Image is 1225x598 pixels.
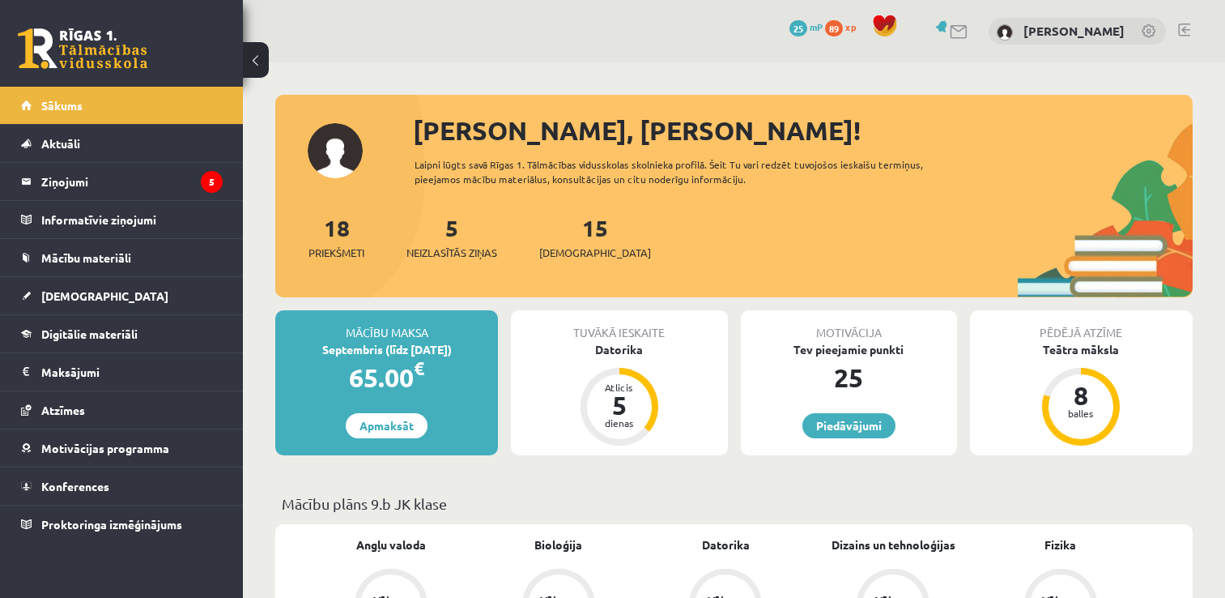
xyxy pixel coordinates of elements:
div: Atlicis [595,382,644,392]
a: Datorika [702,536,750,553]
div: dienas [595,418,644,428]
div: Laipni lūgts savā Rīgas 1. Tālmācības vidusskolas skolnieka profilā. Šeit Tu vari redzēt tuvojošo... [415,157,965,186]
span: € [414,357,424,380]
a: Informatīvie ziņojumi [21,201,223,238]
div: Teātra māksla [970,341,1193,358]
div: balles [1057,408,1105,418]
span: mP [810,20,823,33]
span: Neizlasītās ziņas [406,245,497,261]
a: 15[DEMOGRAPHIC_DATA] [539,213,651,261]
a: Teātra māksla 8 balles [970,341,1193,448]
a: Aktuāli [21,125,223,162]
a: Piedāvājumi [802,413,895,438]
legend: Informatīvie ziņojumi [41,201,223,238]
span: xp [845,20,856,33]
span: Konferences [41,479,109,493]
div: 8 [1057,382,1105,408]
a: Maksājumi [21,353,223,391]
a: Dizains un tehnoloģijas [832,536,955,553]
span: Motivācijas programma [41,441,169,455]
div: Septembris (līdz [DATE]) [275,341,498,358]
a: 18Priekšmeti [308,213,364,261]
a: Digitālie materiāli [21,315,223,352]
div: Tuvākā ieskaite [511,310,727,341]
a: Rīgas 1. Tālmācības vidusskola [18,28,147,69]
span: Digitālie materiāli [41,327,138,341]
span: 89 [825,20,843,36]
span: Sākums [41,98,83,113]
a: Motivācijas programma [21,429,223,467]
a: Sākums [21,87,223,124]
div: Pēdējā atzīme [970,310,1193,341]
a: [DEMOGRAPHIC_DATA] [21,277,223,314]
a: 5Neizlasītās ziņas [406,213,497,261]
div: 5 [595,392,644,418]
a: Proktoringa izmēģinājums [21,506,223,543]
a: 25 mP [789,20,823,33]
span: [DEMOGRAPHIC_DATA] [41,288,168,303]
a: Apmaksāt [346,413,427,438]
p: Mācību plāns 9.b JK klase [282,493,1186,515]
a: Mācību materiāli [21,239,223,276]
div: Mācību maksa [275,310,498,341]
legend: Ziņojumi [41,163,223,200]
a: 89 xp [825,20,864,33]
span: Atzīmes [41,403,85,417]
a: Konferences [21,468,223,505]
div: 25 [741,358,957,397]
div: Motivācija [741,310,957,341]
span: Aktuāli [41,136,80,151]
a: Ziņojumi5 [21,163,223,200]
div: [PERSON_NAME], [PERSON_NAME]! [413,111,1193,150]
span: Proktoringa izmēģinājums [41,517,182,532]
div: Datorika [511,341,727,358]
span: Mācību materiāli [41,250,131,265]
a: Angļu valoda [356,536,426,553]
span: 25 [789,20,807,36]
div: Tev pieejamie punkti [741,341,957,358]
span: Priekšmeti [308,245,364,261]
a: Datorika Atlicis 5 dienas [511,341,727,448]
span: [DEMOGRAPHIC_DATA] [539,245,651,261]
a: Atzīmes [21,391,223,429]
img: Nellija Saulīte [997,24,1013,41]
div: 65.00 [275,358,498,397]
a: [PERSON_NAME] [1023,23,1125,39]
a: Fizika [1044,536,1076,553]
legend: Maksājumi [41,353,223,391]
i: 5 [201,171,223,193]
a: Bioloģija [534,536,582,553]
